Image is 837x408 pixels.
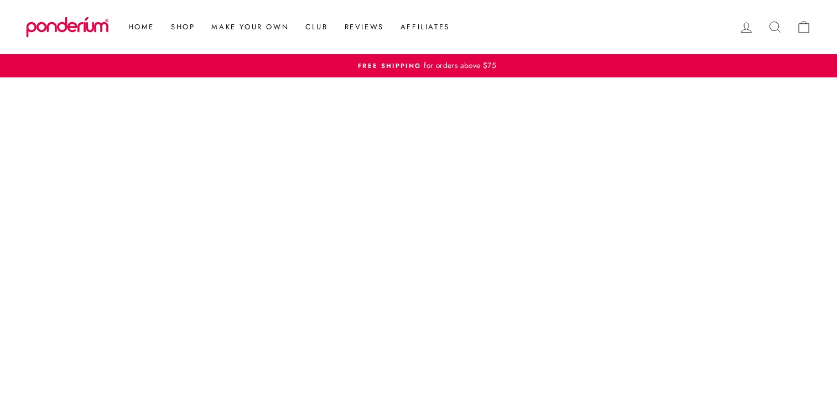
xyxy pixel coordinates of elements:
[421,60,496,71] span: for orders above $75
[358,61,421,70] span: FREE Shipping
[163,17,203,37] a: Shop
[297,17,336,37] a: Club
[392,17,458,37] a: Affiliates
[203,17,297,37] a: Make Your Own
[120,17,163,37] a: Home
[115,17,458,37] ul: Primary
[336,17,392,37] a: Reviews
[26,17,109,38] img: Ponderium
